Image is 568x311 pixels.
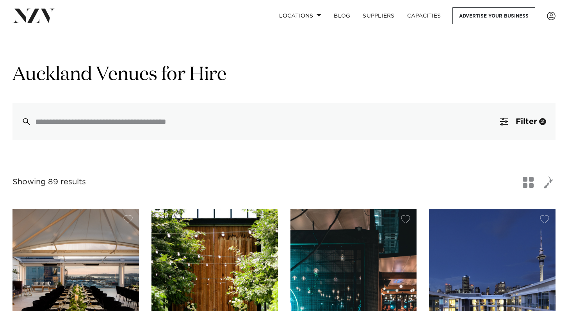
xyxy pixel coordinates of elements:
h1: Auckland Venues for Hire [12,63,556,87]
div: 2 [539,118,546,125]
a: Advertise your business [452,7,535,24]
button: Filter2 [491,103,556,140]
span: Filter [516,118,537,125]
a: BLOG [328,7,356,24]
a: Locations [273,7,328,24]
img: nzv-logo.png [12,9,55,23]
a: SUPPLIERS [356,7,401,24]
div: Showing 89 results [12,176,86,188]
a: Capacities [401,7,447,24]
